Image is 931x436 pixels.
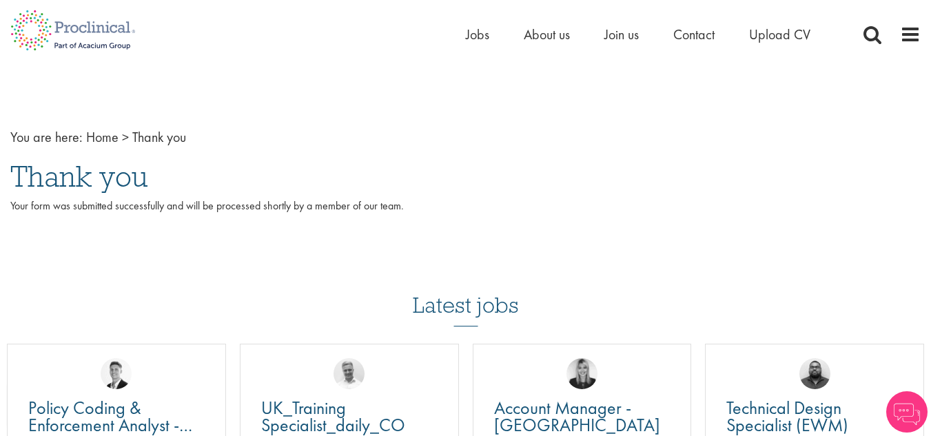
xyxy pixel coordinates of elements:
[799,358,830,389] img: Ashley Bennett
[10,128,83,146] span: You are here:
[726,399,903,434] a: Technical Design Specialist (EWM)
[10,158,148,195] span: Thank you
[413,259,519,326] h3: Latest jobs
[566,358,597,389] img: Janelle Jones
[494,399,671,434] a: Account Manager - [GEOGRAPHIC_DATA]
[261,399,438,434] a: UK_Training Specialist_daily_CO
[604,25,639,43] a: Join us
[132,128,186,146] span: Thank you
[101,358,132,389] img: George Watson
[86,128,119,146] a: breadcrumb link
[122,128,129,146] span: >
[466,25,489,43] a: Jobs
[524,25,570,43] a: About us
[749,25,810,43] a: Upload CV
[886,391,928,433] img: Chatbot
[334,358,365,389] img: Joshua Bye
[10,198,921,230] p: Your form was submitted successfully and will be processed shortly by a member of our team.
[28,399,205,434] a: Policy Coding & Enforcement Analyst - Remote
[673,25,715,43] a: Contact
